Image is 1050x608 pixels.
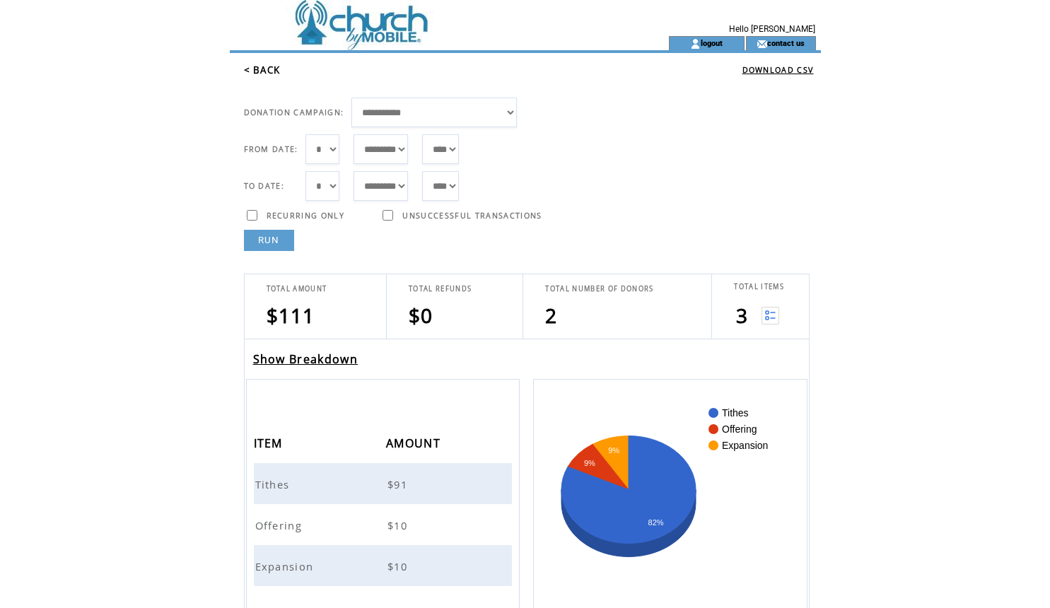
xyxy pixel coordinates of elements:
[255,477,293,491] span: Tithes
[736,302,748,329] span: 3
[690,38,701,49] img: account_icon.gif
[701,38,723,47] a: logout
[387,518,411,532] span: $10
[267,302,315,329] span: $111
[609,446,620,455] text: 9%
[722,440,768,451] text: Expansion
[244,144,298,154] span: FROM DATE:
[255,559,317,573] span: Expansion
[722,423,757,435] text: Offering
[409,284,472,293] span: TOTAL REFUNDS
[386,432,444,458] span: AMOUNT
[244,181,285,191] span: TO DATE:
[244,64,281,76] a: < BACK
[762,307,779,325] img: View list
[254,432,286,458] span: ITEM
[244,107,344,117] span: DONATION CAMPAIGN:
[648,518,664,527] text: 82%
[729,24,815,34] span: Hello [PERSON_NAME]
[267,211,345,221] span: RECURRING ONLY
[253,351,358,367] a: Show Breakdown
[402,211,542,221] span: UNSUCCESSFUL TRANSACTIONS
[734,282,784,291] span: TOTAL ITEMS
[722,407,749,419] text: Tithes
[267,284,327,293] span: TOTAL AMOUNT
[767,38,805,47] a: contact us
[742,65,814,75] a: DOWNLOAD CSV
[254,438,286,447] a: ITEM
[386,438,444,447] a: AMOUNT
[584,459,595,467] text: 9%
[387,559,411,573] span: $10
[255,518,306,532] span: Offering
[757,38,767,49] img: contact_us_icon.gif
[255,477,293,489] a: Tithes
[387,477,411,491] span: $91
[255,559,317,571] a: Expansion
[409,302,433,329] span: $0
[545,284,653,293] span: TOTAL NUMBER OF DONORS
[255,518,306,530] a: Offering
[545,302,557,329] span: 2
[244,230,294,251] a: RUN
